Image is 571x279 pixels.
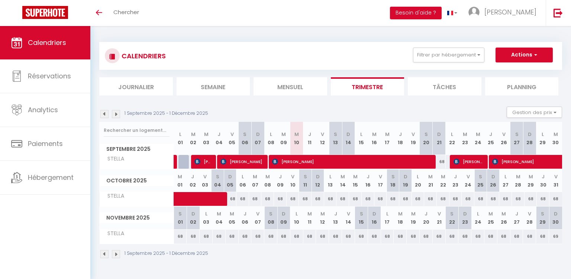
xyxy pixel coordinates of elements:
[479,173,482,180] abbr: S
[316,207,329,229] th: 12
[320,210,325,217] abbr: M
[488,210,493,217] abbr: M
[191,210,195,217] abbr: D
[270,131,272,138] abbr: L
[487,192,500,206] div: 68
[178,210,182,217] abbr: S
[243,131,246,138] abbr: S
[529,173,533,180] abbr: M
[446,122,459,155] th: 22
[379,173,382,180] abbr: V
[549,230,562,243] div: 69
[549,169,562,192] th: 31
[269,210,272,217] abbr: S
[394,230,407,243] div: 68
[274,169,287,192] th: 09
[515,131,519,138] abbr: S
[433,207,446,229] th: 21
[287,192,299,206] div: 68
[554,8,563,17] img: logout
[387,192,399,206] div: 68
[303,230,316,243] div: 68
[329,207,342,229] th: 13
[510,230,523,243] div: 68
[312,169,324,192] th: 12
[191,173,194,180] abbr: J
[536,122,549,155] th: 29
[226,207,239,229] th: 05
[6,3,28,25] button: Ouvrir le widget de chat LiveChat
[438,210,441,217] abbr: V
[386,210,388,217] abbr: L
[381,207,394,229] th: 17
[100,144,174,155] span: Septembre 2025
[28,38,66,47] span: Calendriers
[390,7,442,19] button: Besoin d'aide ?
[484,122,497,155] th: 25
[368,122,381,155] th: 16
[28,173,74,182] span: Hébergement
[251,207,264,229] th: 07
[342,207,355,229] th: 14
[355,230,368,243] div: 68
[404,173,407,180] abbr: D
[510,207,523,229] th: 27
[372,131,377,138] abbr: M
[299,169,312,192] th: 11
[99,77,173,95] li: Journalier
[187,207,200,229] th: 02
[523,122,536,155] th: 28
[463,210,467,217] abbr: D
[254,77,327,95] li: Mensuel
[515,210,518,217] abbr: J
[265,173,270,180] abbr: M
[491,173,495,180] abbr: D
[407,207,420,229] th: 19
[425,210,428,217] abbr: J
[450,210,454,217] abbr: S
[264,122,277,155] th: 08
[249,169,262,192] th: 07
[474,192,487,206] div: 68
[399,192,412,206] div: 68
[449,169,462,192] th: 23
[512,192,525,206] div: 68
[510,122,523,155] th: 27
[316,173,320,180] abbr: D
[541,210,544,217] abbr: S
[499,169,512,192] th: 27
[174,122,187,155] th: 01
[304,173,307,180] abbr: S
[454,155,484,169] span: [PERSON_NAME] SAINT [PERSON_NAME]
[523,207,536,229] th: 28
[287,169,299,192] th: 10
[205,210,207,217] abbr: L
[336,192,349,206] div: 68
[203,173,207,180] abbr: V
[507,107,562,118] button: Gestion des prix
[200,207,213,229] th: 03
[213,122,226,155] th: 04
[120,48,166,64] h3: CALENDRIERS
[226,122,239,155] th: 05
[264,207,277,229] th: 08
[22,6,68,19] img: Super Booking
[477,210,479,217] abbr: L
[476,131,480,138] abbr: M
[504,173,507,180] abbr: L
[253,173,257,180] abbr: M
[425,131,428,138] abbr: S
[308,131,311,138] abbr: J
[549,192,562,206] div: 68
[368,207,381,229] th: 16
[200,230,213,243] div: 68
[471,230,484,243] div: 68
[329,173,332,180] abbr: L
[316,122,329,155] th: 12
[458,230,471,243] div: 68
[230,210,234,217] abbr: M
[355,207,368,229] th: 15
[230,131,234,138] abbr: V
[497,122,510,155] th: 26
[331,77,404,95] li: Trimestre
